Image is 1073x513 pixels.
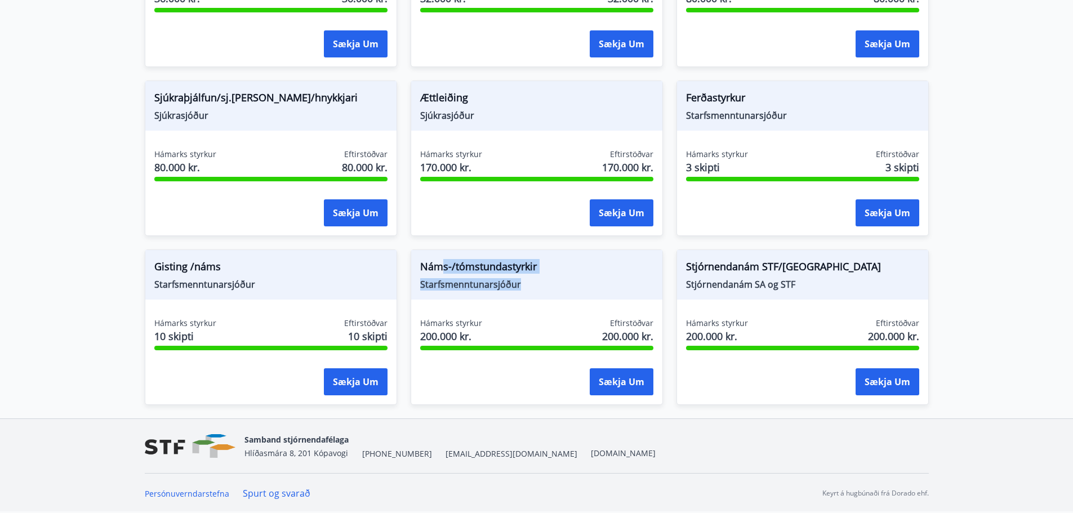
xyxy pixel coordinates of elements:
[154,318,216,329] span: Hámarks styrkur
[154,329,216,344] span: 10 skipti
[686,259,919,278] span: Stjórnendanám STF/[GEOGRAPHIC_DATA]
[244,434,349,445] span: Samband stjórnendafélaga
[420,160,482,175] span: 170.000 kr.
[856,199,919,226] button: Sækja um
[446,448,577,460] span: [EMAIL_ADDRESS][DOMAIN_NAME]
[420,318,482,329] span: Hámarks styrkur
[602,329,653,344] span: 200.000 kr.
[243,487,310,499] a: Spurt og svarað
[590,199,653,226] button: Sækja um
[856,30,919,57] button: Sækja um
[686,329,748,344] span: 200.000 kr.
[885,160,919,175] span: 3 skipti
[856,368,919,395] button: Sækja um
[686,160,748,175] span: 3 skipti
[868,329,919,344] span: 200.000 kr.
[876,318,919,329] span: Eftirstöðvar
[154,109,388,122] span: Sjúkrasjóður
[145,434,235,458] img: vjCaq2fThgY3EUYqSgpjEiBg6WP39ov69hlhuPVN.png
[420,109,653,122] span: Sjúkrasjóður
[610,318,653,329] span: Eftirstöðvar
[420,90,653,109] span: Ættleiðing
[420,259,653,278] span: Náms-/tómstundastyrkir
[876,149,919,160] span: Eftirstöðvar
[324,30,388,57] button: Sækja um
[590,30,653,57] button: Sækja um
[344,318,388,329] span: Eftirstöðvar
[342,160,388,175] span: 80.000 kr.
[420,149,482,160] span: Hámarks styrkur
[344,149,388,160] span: Eftirstöðvar
[686,90,919,109] span: Ferðastyrkur
[145,488,229,499] a: Persónuverndarstefna
[348,329,388,344] span: 10 skipti
[420,329,482,344] span: 200.000 kr.
[154,259,388,278] span: Gisting /náms
[610,149,653,160] span: Eftirstöðvar
[591,448,656,458] a: [DOMAIN_NAME]
[154,160,216,175] span: 80.000 kr.
[362,448,432,460] span: [PHONE_NUMBER]
[154,90,388,109] span: Sjúkraþjálfun/sj.[PERSON_NAME]/hnykkjari
[154,278,388,291] span: Starfsmenntunarsjóður
[822,488,929,498] p: Keyrt á hugbúnaði frá Dorado ehf.
[324,368,388,395] button: Sækja um
[590,368,653,395] button: Sækja um
[686,278,919,291] span: Stjórnendanám SA og STF
[602,160,653,175] span: 170.000 kr.
[420,278,653,291] span: Starfsmenntunarsjóður
[686,109,919,122] span: Starfsmenntunarsjóður
[686,318,748,329] span: Hámarks styrkur
[244,448,348,458] span: Hlíðasmára 8, 201 Kópavogi
[324,199,388,226] button: Sækja um
[154,149,216,160] span: Hámarks styrkur
[686,149,748,160] span: Hámarks styrkur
